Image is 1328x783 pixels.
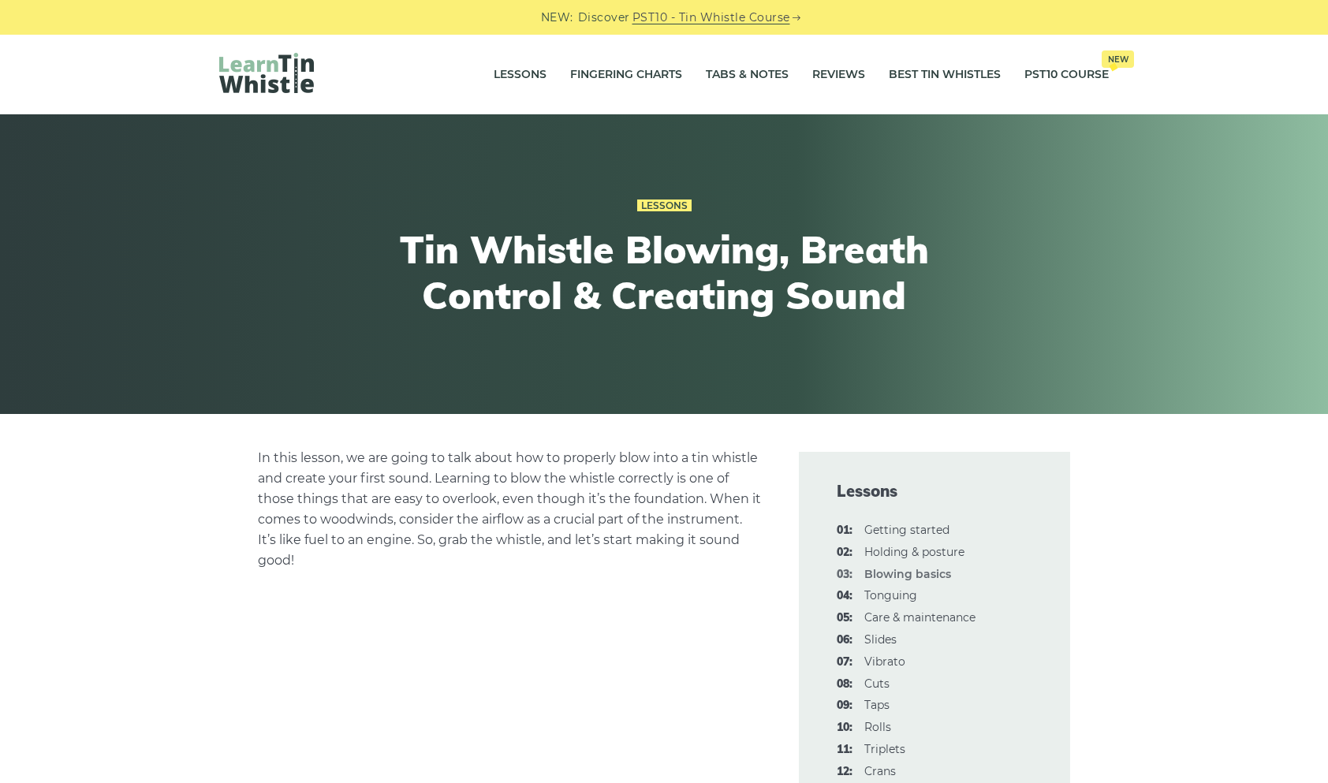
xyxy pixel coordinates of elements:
[837,480,1032,502] span: Lessons
[837,653,852,672] span: 07:
[706,55,789,95] a: Tabs & Notes
[864,610,975,625] a: 05:Care & maintenance
[812,55,865,95] a: Reviews
[889,55,1001,95] a: Best Tin Whistles
[864,677,890,691] a: 08:Cuts
[864,523,949,537] a: 01:Getting started
[864,588,917,602] a: 04:Tonguing
[837,740,852,759] span: 11:
[374,227,954,318] h1: Tin Whistle Blowing, Breath Control & Creating Sound
[837,565,852,584] span: 03:
[219,53,314,93] img: LearnTinWhistle.com
[1102,50,1134,68] span: New
[837,675,852,694] span: 08:
[864,654,905,669] a: 07:Vibrato
[864,698,890,712] a: 09:Taps
[864,720,891,734] a: 10:Rolls
[637,199,692,212] a: Lessons
[258,448,761,571] p: In this lesson, we are going to talk about how to properly blow into a tin whistle and create you...
[837,587,852,606] span: 04:
[864,632,897,647] a: 06:Slides
[494,55,546,95] a: Lessons
[837,609,852,628] span: 05:
[837,696,852,715] span: 09:
[864,742,905,756] a: 11:Triplets
[837,762,852,781] span: 12:
[837,631,852,650] span: 06:
[864,545,964,559] a: 02:Holding & posture
[864,567,951,581] strong: Blowing basics
[570,55,682,95] a: Fingering Charts
[864,764,896,778] a: 12:Crans
[837,718,852,737] span: 10:
[837,521,852,540] span: 01:
[1024,55,1109,95] a: PST10 CourseNew
[837,543,852,562] span: 02:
